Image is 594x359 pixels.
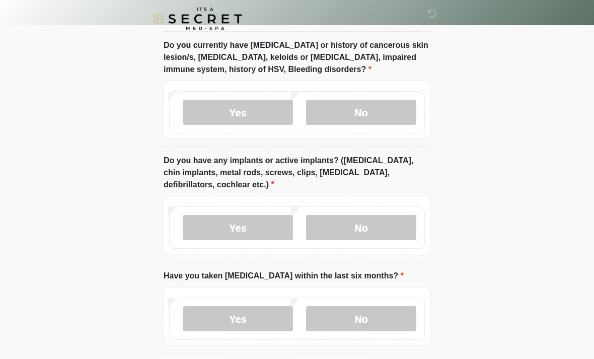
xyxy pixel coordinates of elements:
[164,155,430,191] label: Do you have any implants or active implants? ([MEDICAL_DATA], chin implants, metal rods, screws, ...
[164,40,430,76] label: Do you currently have [MEDICAL_DATA] or history of cancerous skin lesion/s, [MEDICAL_DATA], keloi...
[164,270,404,282] label: Have you taken [MEDICAL_DATA] within the last six months?
[306,307,416,332] label: No
[183,307,293,332] label: Yes
[306,100,416,125] label: No
[183,100,293,125] label: Yes
[154,8,242,30] img: It's A Secret Med Spa Logo
[183,216,293,241] label: Yes
[306,216,416,241] label: No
